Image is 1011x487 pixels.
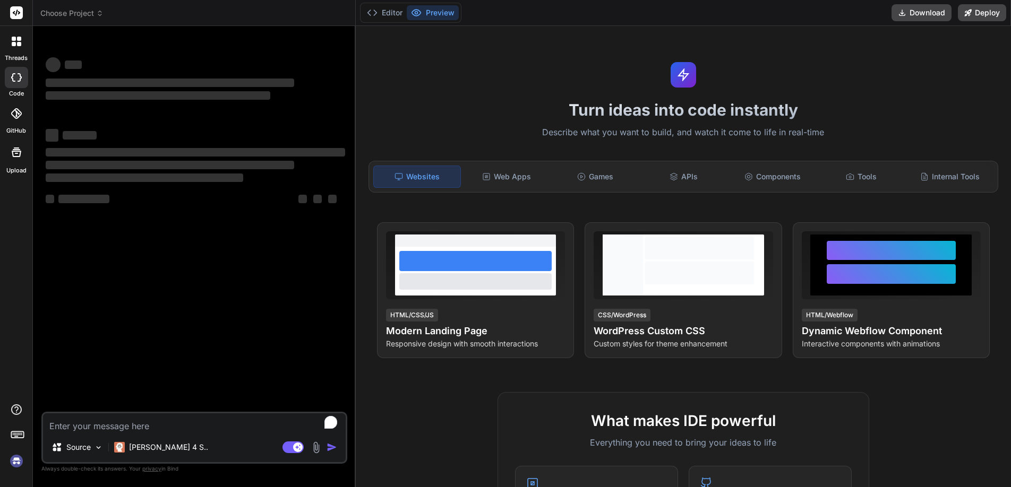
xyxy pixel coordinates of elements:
[114,442,125,453] img: Claude 4 Sonnet
[310,441,322,454] img: attachment
[7,452,25,470] img: signin
[594,309,650,321] div: CSS/WordPress
[373,166,461,188] div: Websites
[63,131,97,140] span: ‌
[327,442,337,453] img: icon
[907,166,993,188] div: Internal Tools
[362,126,1005,140] p: Describe what you want to build, and watch it come to life in real-time
[65,60,82,69] span: ‌
[386,309,438,321] div: HTML/CSS/JS
[958,4,1006,21] button: Deploy
[94,443,103,452] img: Pick Models
[892,4,952,21] button: Download
[818,166,905,188] div: Tools
[363,5,407,20] button: Editor
[313,195,322,203] span: ‌
[552,166,638,188] div: Games
[46,79,294,87] span: ‌
[129,442,208,453] p: [PERSON_NAME] 4 S..
[5,54,28,63] label: threads
[298,195,307,203] span: ‌
[46,161,294,169] span: ‌
[640,166,727,188] div: APIs
[6,166,27,175] label: Upload
[515,436,852,449] p: Everything you need to bring your ideas to life
[40,8,104,19] span: Choose Project
[362,100,1005,119] h1: Turn ideas into code instantly
[66,442,91,453] p: Source
[594,324,773,338] h4: WordPress Custom CSS
[594,338,773,349] p: Custom styles for theme enhancement
[6,126,26,135] label: GitHub
[386,324,565,338] h4: Modern Landing Page
[802,309,858,321] div: HTML/Webflow
[802,338,981,349] p: Interactive components with animations
[386,338,565,349] p: Responsive design with smooth interactions
[9,89,24,98] label: code
[142,465,161,472] span: privacy
[46,173,243,182] span: ‌
[46,91,270,100] span: ‌
[46,129,58,142] span: ‌
[802,324,981,338] h4: Dynamic Webflow Component
[729,166,816,188] div: Components
[41,464,347,474] p: Always double-check its answers. Your in Bind
[43,413,346,432] textarea: To enrich screen reader interactions, please activate Accessibility in Grammarly extension settings
[46,57,61,72] span: ‌
[328,195,337,203] span: ‌
[407,5,459,20] button: Preview
[463,166,550,188] div: Web Apps
[46,148,345,156] span: ‌
[46,195,54,203] span: ‌
[58,195,109,203] span: ‌
[515,410,852,432] h2: What makes IDE powerful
